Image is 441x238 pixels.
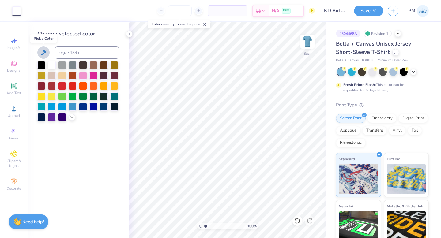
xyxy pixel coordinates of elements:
div: Foil [408,126,422,135]
div: Revision 1 [364,30,392,37]
span: PM [408,7,415,14]
a: PM [408,5,429,17]
span: # 3001C [362,58,375,63]
input: Untitled Design [319,5,349,17]
span: Image AI [7,45,21,50]
div: Screen Print [336,114,366,123]
button: Save [354,6,383,16]
span: – – [231,8,243,14]
div: This color can be expedited for 5 day delivery. [343,82,419,93]
img: Standard [339,164,378,194]
div: Pick a Color [30,34,57,43]
div: Change selected color [37,30,119,38]
div: Back [303,51,311,56]
img: Perry Mcloughlin [417,5,429,17]
span: FREE [283,9,289,13]
strong: Fresh Prints Flash: [343,82,376,87]
span: Bella + Canvas Unisex Jersey Short-Sleeve T-Shirt [336,40,411,56]
span: Clipart & logos [3,158,24,168]
span: Metallic & Glitter Ink [387,203,423,209]
input: – – [168,5,192,16]
div: Transfers [362,126,387,135]
img: Back [301,35,314,48]
span: Standard [339,156,355,162]
span: Designs [7,68,21,73]
strong: Need help? [22,219,44,225]
span: Decorate [6,186,21,191]
div: Print Type [336,102,429,109]
div: Embroidery [367,114,397,123]
span: N/A [272,8,279,14]
span: Greek [9,136,19,141]
input: e.g. 7428 c [55,46,119,59]
span: – – [212,8,224,14]
div: Applique [336,126,360,135]
span: Upload [8,113,20,118]
img: Puff Ink [387,164,426,194]
div: Enter quantity to see the price. [148,20,210,28]
span: Puff Ink [387,156,400,162]
div: # 504468A [336,30,360,37]
span: Minimum Order: 24 + [378,58,408,63]
span: Neon Ink [339,203,354,209]
div: Rhinestones [336,138,366,147]
div: Vinyl [389,126,406,135]
span: Bella + Canvas [336,58,359,63]
span: Add Text [6,91,21,95]
span: 100 % [247,223,257,229]
div: Digital Print [398,114,428,123]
